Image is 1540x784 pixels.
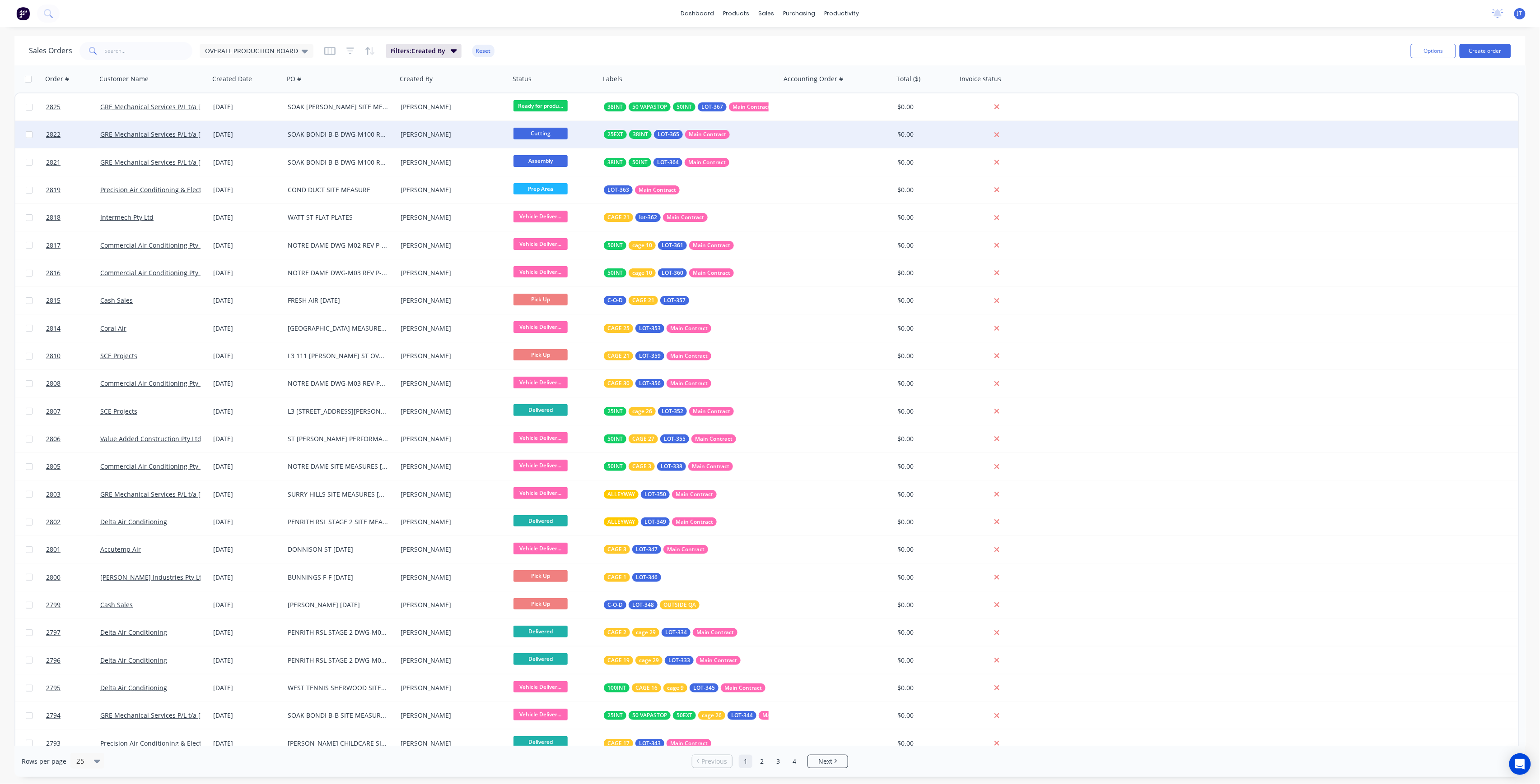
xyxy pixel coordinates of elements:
[288,102,388,111] div: SOAK [PERSON_NAME] SITE MEASURES [DATE]
[604,600,700,609] button: C-O-DLOT-348OUTSIDE QA
[46,656,61,665] span: 2796
[604,545,708,554] button: CAGE 3LOT-347Main Contract
[100,462,210,470] a: Commercial Air Conditioning Pty Ltd
[46,287,100,314] a: 2815
[513,266,568,277] span: Vehicle Deliver...
[604,268,734,277] button: 50INTcage 10LOT-360Main Contract
[100,711,308,719] a: GRE Mechanical Services P/L t/a [PERSON_NAME] & [PERSON_NAME]
[213,517,280,526] div: [DATE]
[779,7,820,20] div: purchasing
[46,517,61,526] span: 2802
[100,102,308,111] a: GRE Mechanical Services P/L t/a [PERSON_NAME] & [PERSON_NAME]
[702,711,722,720] span: cage 26
[808,757,848,766] a: Next page
[607,268,623,277] span: 50INT
[46,683,61,692] span: 2795
[100,185,237,194] a: Precision Air Conditioning & Electrical Pty Ltd
[688,158,726,167] span: Main Contract
[46,490,61,499] span: 2803
[46,379,61,388] span: 2808
[632,102,667,111] span: 50 VAPASTOP
[46,342,100,369] a: 2810
[46,259,100,286] a: 2816
[100,296,133,304] a: Cash Sales
[46,564,100,591] a: 2800
[513,183,568,194] span: Prep Area
[603,74,622,83] div: Labels
[100,130,308,138] a: GRE Mechanical Services P/L t/a [PERSON_NAME] & [PERSON_NAME]
[46,481,100,508] a: 2803
[820,7,864,20] div: productivity
[689,130,726,139] span: Main Contract
[607,656,630,665] span: CAGE 19
[754,7,779,20] div: sales
[607,573,626,582] span: CAGE 1
[46,674,100,701] a: 2795
[401,102,501,111] div: [PERSON_NAME]
[472,45,495,57] button: Reset
[401,296,501,305] div: [PERSON_NAME]
[46,702,100,729] a: 2794
[46,462,61,471] span: 2805
[607,711,623,720] span: 25INT
[607,351,630,360] span: CAGE 21
[46,370,100,397] a: 2808
[607,683,626,692] span: 100INT
[719,7,754,20] div: products
[604,739,711,748] button: CAGE 17LOT-343Main Contract
[46,213,61,222] span: 2818
[100,241,210,249] a: Commercial Air Conditioning Pty Ltd
[213,130,280,139] div: [DATE]
[401,434,501,443] div: [PERSON_NAME]
[662,241,683,250] span: LOT-361
[607,462,623,471] span: 50INT
[667,213,704,222] span: Main Contract
[513,543,568,554] span: Vehicle Deliver...
[46,739,61,748] span: 2793
[46,536,100,563] a: 2801
[724,683,762,692] span: Main Contract
[897,351,951,360] div: $0.00
[604,296,689,305] button: C-O-DCAGE 21LOT-357
[46,268,61,277] span: 2816
[667,683,684,692] span: cage 9
[604,490,717,499] button: ALLEYWAYLOT-350Main Contract
[676,490,713,499] span: Main Contract
[213,379,280,388] div: [DATE]
[657,158,679,167] span: LOT-364
[702,757,728,766] span: Previous
[100,517,167,526] a: Delta Air Conditioning
[401,241,501,250] div: [PERSON_NAME]
[1509,753,1531,775] div: Open Intercom Messenger
[401,268,501,277] div: [PERSON_NAME]
[693,683,715,692] span: LOT-345
[670,324,708,333] span: Main Contract
[401,185,501,194] div: [PERSON_NAME]
[731,711,753,720] span: LOT-344
[46,176,100,203] a: 2819
[100,490,308,498] a: GRE Mechanical Services P/L t/a [PERSON_NAME] & [PERSON_NAME]
[100,545,141,553] a: Accutemp Air
[513,128,568,139] span: Cutting
[639,185,676,194] span: Main Contract
[513,321,568,332] span: Vehicle Deliver...
[639,213,657,222] span: lot-362
[213,490,280,499] div: [DATE]
[288,268,388,277] div: NOTRE DAME DWG-M03 REV P-2 FCU-L1- 3
[46,647,100,674] a: 2796
[607,102,623,111] span: 38INT
[604,102,774,111] button: 38INT50 VAPASTOP50INTLOT-367Main Contract
[205,46,298,55] span: OVERALL PRODUCTION BOARD
[213,296,280,305] div: [DATE]
[46,434,61,443] span: 2806
[639,379,661,388] span: LOT-356
[607,296,623,305] span: C-O-D
[213,213,280,222] div: [DATE]
[607,434,623,443] span: 50INT
[213,324,280,333] div: [DATE]
[213,102,280,111] div: [DATE]
[693,407,730,416] span: Main Contract
[100,434,201,443] a: Value Added Construction Pty Ltd
[1411,44,1456,58] button: Options
[604,462,733,471] button: 50INTCAGE 3LOT-338Main Contract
